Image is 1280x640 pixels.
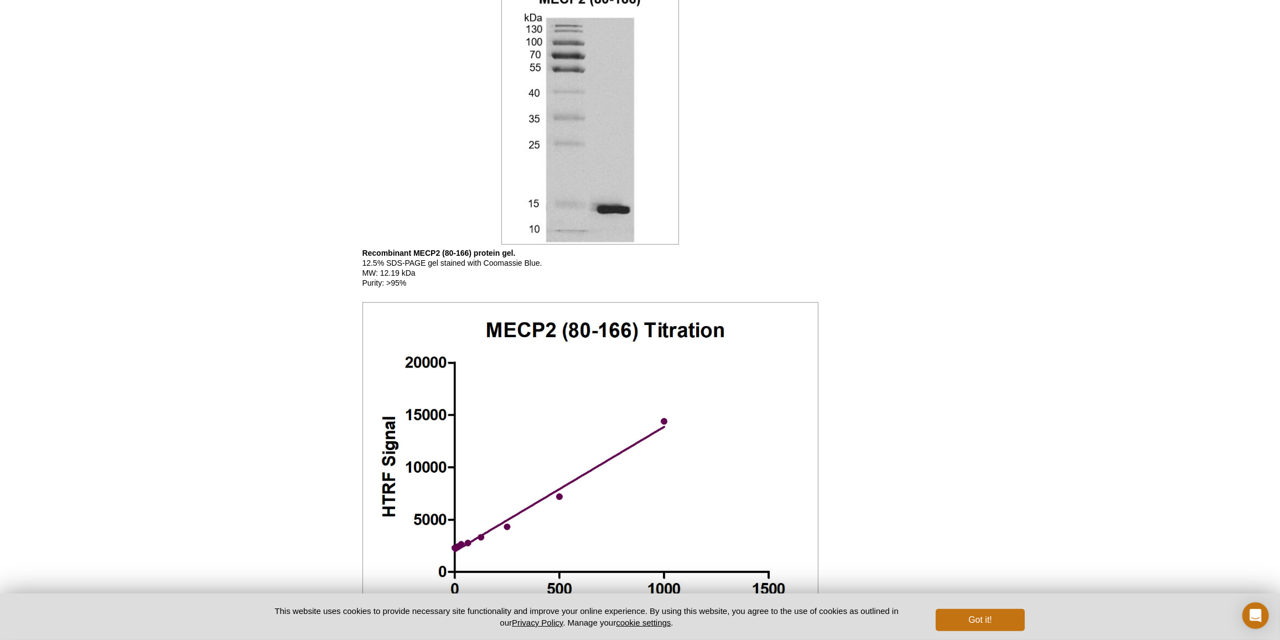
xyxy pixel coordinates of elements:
button: Got it! [936,609,1024,631]
img: Recombinant MECP2 (80-166) protein activity assay [362,302,818,638]
div: Open Intercom Messenger [1242,602,1269,629]
b: Recombinant MECP2 (80-166) protein gel. [362,249,516,257]
a: Privacy Policy [512,618,563,627]
p: This website uses cookies to provide necessary site functionality and improve your online experie... [256,605,918,628]
button: cookie settings [616,618,671,627]
p: 12.5% SDS-PAGE gel stained with Coomassie Blue. MW: 12.19 kDa Purity: >95% [362,248,818,288]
